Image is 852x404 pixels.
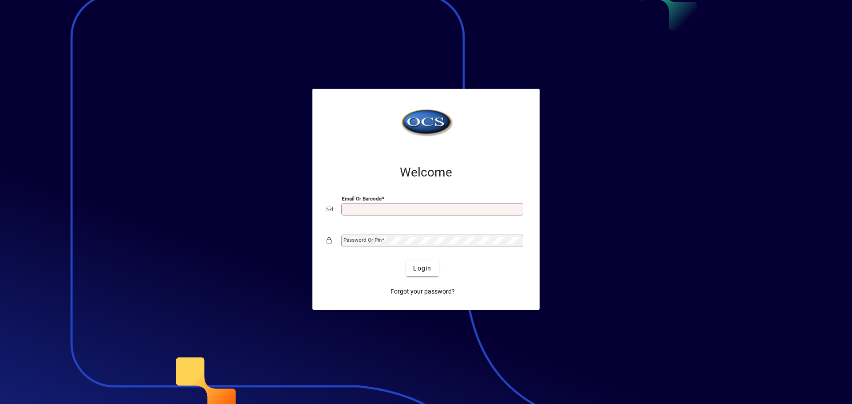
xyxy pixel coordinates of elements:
h2: Welcome [327,165,525,180]
mat-label: Email or Barcode [342,196,382,202]
span: Login [413,264,431,273]
a: Forgot your password? [387,283,458,299]
mat-label: Password or Pin [343,237,382,243]
span: Forgot your password? [390,287,455,296]
button: Login [406,260,438,276]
